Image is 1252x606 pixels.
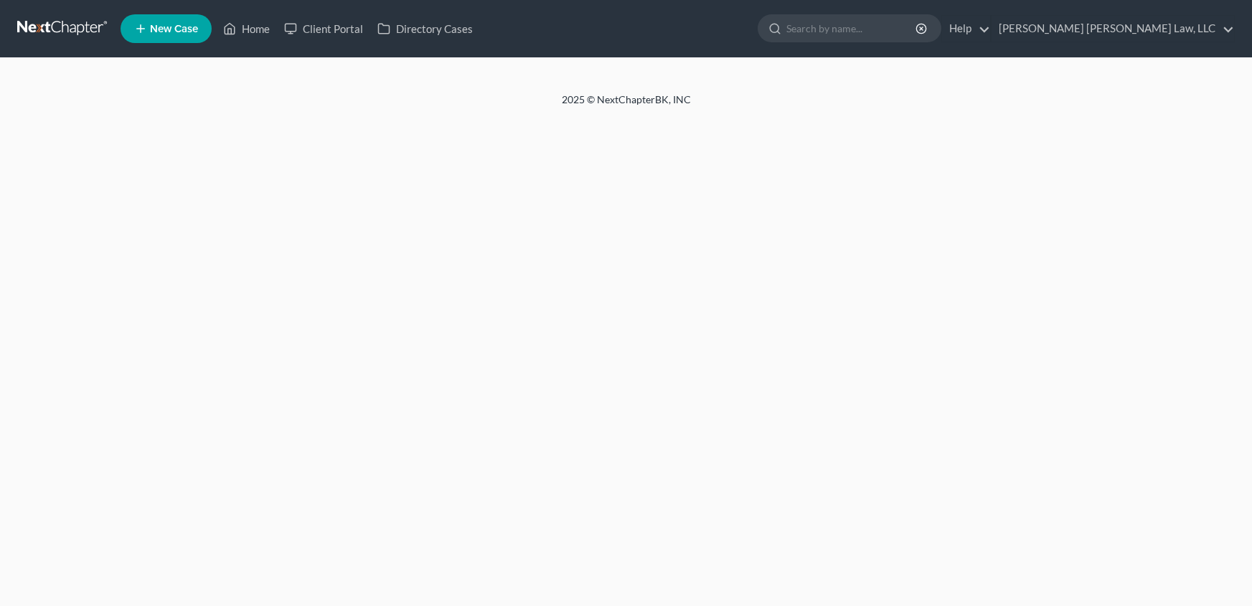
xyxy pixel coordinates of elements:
a: Client Portal [277,16,370,42]
a: Home [216,16,277,42]
div: 2025 © NextChapterBK, INC [217,93,1035,118]
input: Search by name... [786,15,918,42]
span: New Case [150,24,198,34]
a: Directory Cases [370,16,480,42]
a: Help [942,16,990,42]
a: [PERSON_NAME] [PERSON_NAME] Law, LLC [992,16,1234,42]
